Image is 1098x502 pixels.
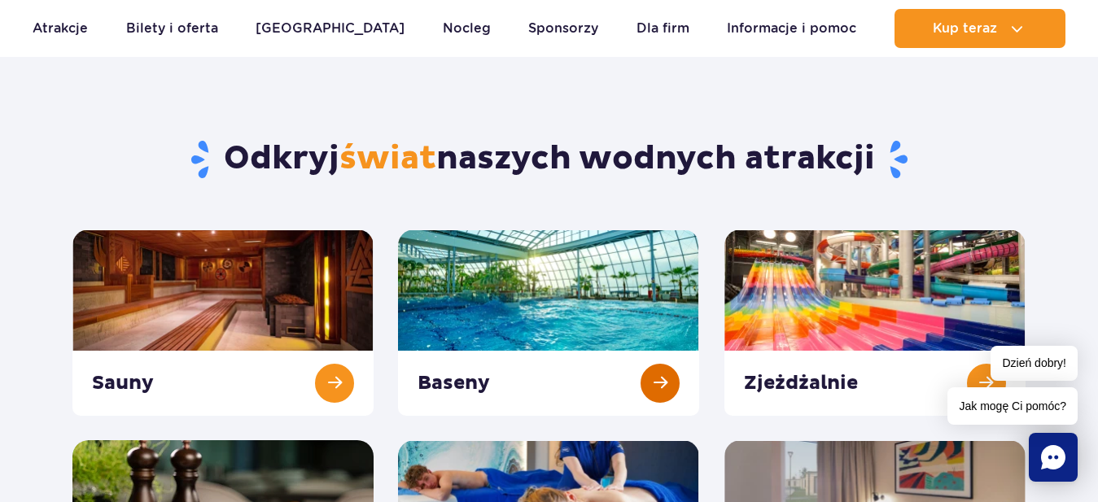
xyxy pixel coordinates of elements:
[33,9,88,48] a: Atrakcje
[727,9,856,48] a: Informacje i pomoc
[72,138,1026,181] h1: Odkryj naszych wodnych atrakcji
[991,346,1078,381] span: Dzień dobry!
[528,9,598,48] a: Sponsorzy
[895,9,1065,48] button: Kup teraz
[636,9,689,48] a: Dla firm
[339,138,436,179] span: świat
[126,9,218,48] a: Bilety i oferta
[443,9,491,48] a: Nocleg
[256,9,405,48] a: [GEOGRAPHIC_DATA]
[933,21,997,36] span: Kup teraz
[1029,433,1078,482] div: Chat
[947,387,1078,425] span: Jak mogę Ci pomóc?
